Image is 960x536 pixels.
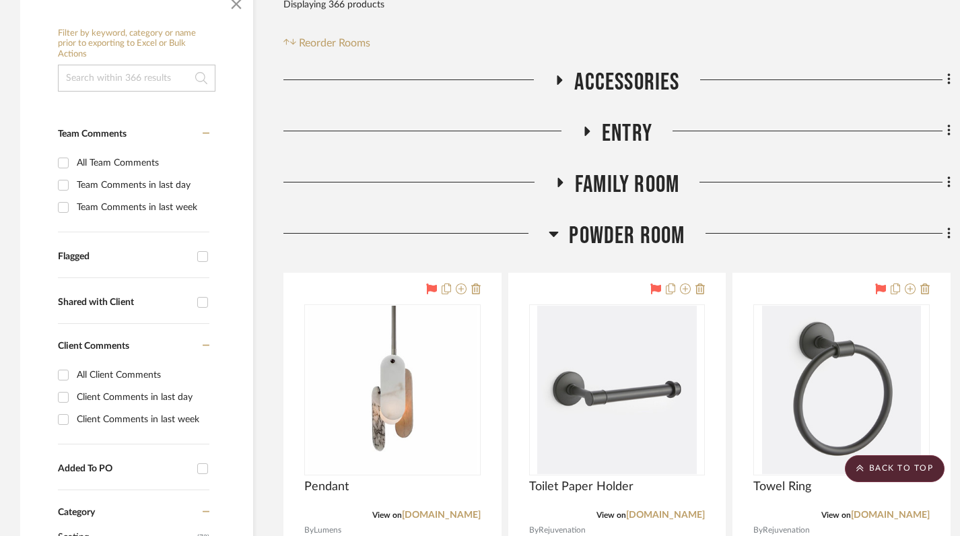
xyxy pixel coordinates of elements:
span: Family Room [575,170,679,199]
div: All Team Comments [77,152,206,174]
div: All Client Comments [77,364,206,386]
input: Search within 366 results [58,65,215,92]
span: View on [372,511,402,519]
img: Towel Ring [762,306,921,474]
div: Client Comments in last day [77,387,206,408]
span: Powder Room [569,222,685,250]
span: Reorder Rooms [299,35,370,51]
img: Pendant [308,306,477,474]
span: Pendant [304,479,349,494]
div: Client Comments in last week [77,409,206,430]
span: Category [58,507,95,518]
span: Team Comments [58,129,127,139]
div: Team Comments in last day [77,174,206,196]
div: Team Comments in last week [77,197,206,218]
span: View on [821,511,851,519]
img: Toilet Paper Holder [537,306,696,474]
scroll-to-top-button: BACK TO TOP [845,455,945,482]
span: View on [596,511,626,519]
span: Client Comments [58,341,129,351]
span: Entry [602,119,652,148]
div: Shared with Client [58,297,191,308]
a: [DOMAIN_NAME] [626,510,705,520]
div: Flagged [58,251,191,263]
a: [DOMAIN_NAME] [402,510,481,520]
span: Toilet Paper Holder [529,479,633,494]
a: [DOMAIN_NAME] [851,510,930,520]
span: Towel Ring [753,479,811,494]
div: Added To PO [58,463,191,475]
button: Reorder Rooms [283,35,370,51]
h6: Filter by keyword, category or name prior to exporting to Excel or Bulk Actions [58,28,215,60]
span: Accessories [574,68,679,97]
